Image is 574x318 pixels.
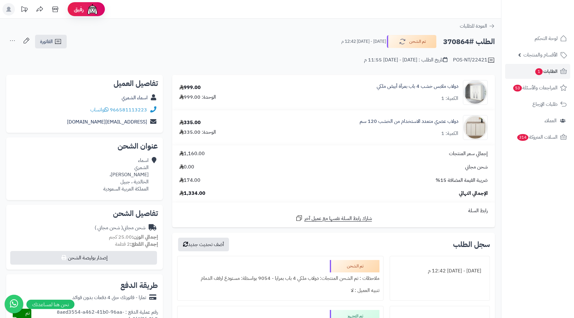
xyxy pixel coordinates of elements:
[535,68,543,75] span: 1
[67,118,147,126] a: [EMAIL_ADDRESS][DOMAIN_NAME]
[505,31,570,46] a: لوحة التحكم
[443,35,495,48] h2: الطلب #370864
[330,260,379,272] div: تم الشحن
[517,133,558,141] span: السلات المتروكة
[95,224,146,231] div: شحن مجاني
[517,134,528,141] span: 314
[505,113,570,128] a: العملاء
[120,282,158,289] h2: طريقة الدفع
[513,85,522,92] span: 53
[463,80,487,105] img: 1733065084-1-90x90.jpg
[11,80,158,87] h2: تفاصيل العميل
[10,251,157,265] button: إصدار بوليصة الشحن
[179,150,205,157] span: 1,160.00
[110,106,147,114] a: 966581113223
[436,177,488,184] span: ضريبة القيمة المضافة 15%
[341,38,386,45] small: [DATE] - [DATE] 12:42 م
[179,94,216,101] div: الوحدة: 999.00
[11,210,158,217] h2: تفاصيل الشحن
[360,118,458,125] a: دولاب عصري متعدد الاستخدام من الخشب 120 سم
[103,157,149,192] div: اسماء الشمري [PERSON_NAME]، الخالدية ، جبيل المملكة العربية السعودية
[535,67,558,76] span: الطلبات
[86,3,99,16] img: ai-face.png
[175,207,492,214] div: رابط السلة
[40,38,53,45] span: الفاتورة
[532,100,558,109] span: طلبات الإرجاع
[179,177,200,184] span: 174.00
[545,116,557,125] span: العملاء
[453,56,495,64] div: POS-NT/22421
[16,3,32,17] a: تحديثات المنصة
[364,56,447,64] div: تاريخ الطلب : [DATE] - [DATE] 11:55 م
[505,130,570,145] a: السلات المتروكة314
[465,163,488,171] span: شحن مجاني
[377,83,458,90] a: دولاب ملابس خشب 4 باب بمرآة أبيض ملكي
[535,34,558,43] span: لوحة التحكم
[122,94,148,101] a: اسماء الشمري
[523,51,558,59] span: الأقسام والمنتجات
[453,241,490,248] h3: سجل الطلب
[181,284,379,297] div: تنبيه العميل : لا
[179,84,201,91] div: 999.00
[95,224,123,231] span: ( شحن مجاني )
[130,240,158,248] strong: إجمالي القطع:
[459,190,488,197] span: الإجمالي النهائي
[11,142,158,150] h2: عنوان الشحن
[460,22,495,30] a: العودة للطلبات
[109,233,158,241] small: 25.00 كجم
[179,163,194,171] span: 0.00
[179,119,201,126] div: 335.00
[179,129,216,136] div: الوحدة: 335.00
[394,265,486,277] div: [DATE] - [DATE] 12:42 م
[90,106,109,114] a: واتساب
[132,233,158,241] strong: إجمالي الوزن:
[460,22,487,30] span: العودة للطلبات
[513,83,558,92] span: المراجعات والأسئلة
[295,214,372,222] a: شارك رابط السلة نفسها مع عميل آخر
[387,35,437,48] button: تم الشحن
[178,238,229,251] button: أضف تحديث جديد
[505,80,570,95] a: المراجعات والأسئلة53
[463,115,487,140] img: 1753947492-1-90x90.jpg
[179,190,205,197] span: 1,334.00
[74,6,84,13] span: رفيق
[35,35,67,48] a: الفاتورة
[72,294,146,301] div: تمارا - فاتورتك حتى 4 دفعات بدون فوائد
[449,150,488,157] span: إجمالي سعر المنتجات
[181,272,379,284] div: ملاحظات : تم الشحن المنتجات: دولاب ملكي 4 باب بمرايا - 9054 بواسطة: مستودع ارفف الدمام
[505,64,570,79] a: الطلبات1
[304,215,372,222] span: شارك رابط السلة نفسها مع عميل آخر
[441,130,458,137] div: الكمية: 1
[505,97,570,112] a: طلبات الإرجاع
[441,95,458,102] div: الكمية: 1
[115,240,158,248] small: 2 قطعة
